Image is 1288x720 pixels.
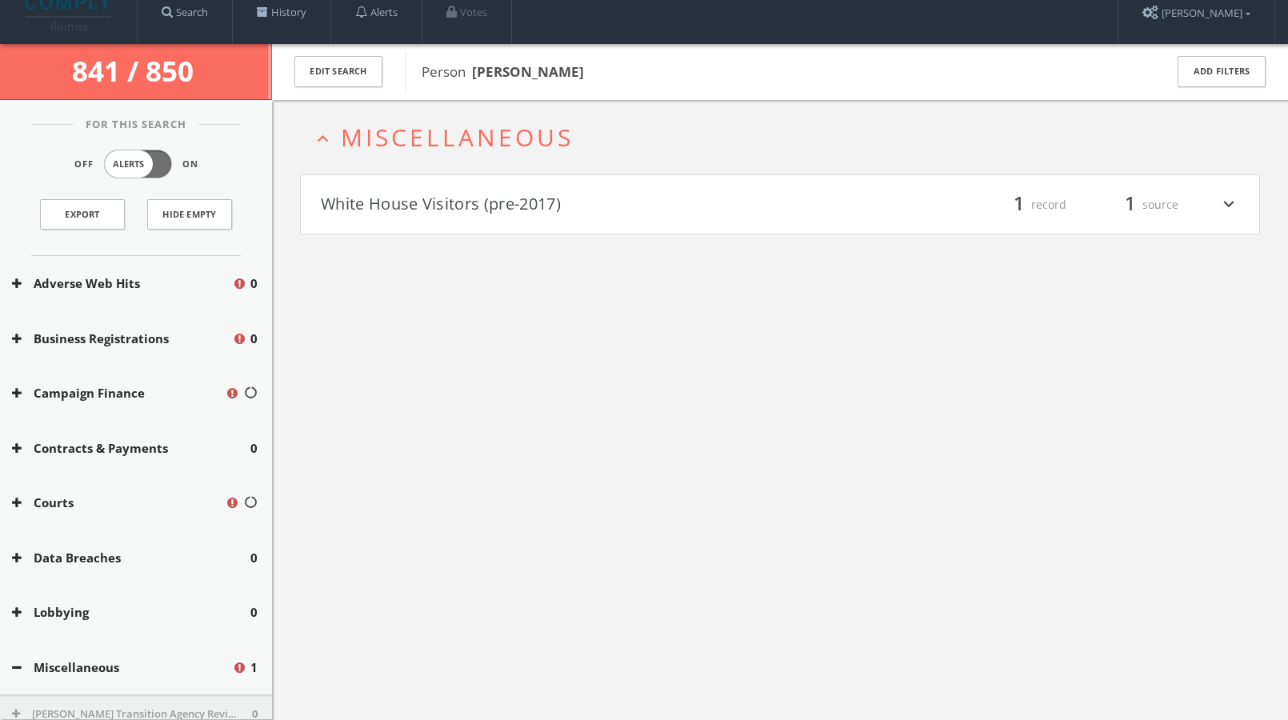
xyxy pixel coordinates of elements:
[74,117,198,133] span: For This Search
[294,56,382,87] button: Edit Search
[250,549,258,567] span: 0
[341,121,574,154] span: Miscellaneous
[12,658,232,677] button: Miscellaneous
[12,439,250,458] button: Contracts & Payments
[1082,191,1178,218] div: source
[250,439,258,458] span: 0
[312,124,1260,150] button: expand_lessMiscellaneous
[250,603,258,622] span: 0
[12,549,250,567] button: Data Breaches
[1118,190,1142,218] span: 1
[12,384,225,402] button: Campaign Finance
[12,274,232,293] button: Adverse Web Hits
[40,199,125,230] a: Export
[147,199,232,230] button: Hide Empty
[74,158,94,171] span: Off
[12,330,232,348] button: Business Registrations
[1218,191,1239,218] i: expand_more
[312,128,334,150] i: expand_less
[970,191,1066,218] div: record
[321,191,780,218] button: White House Visitors (pre-2017)
[1178,56,1266,87] button: Add Filters
[422,62,584,81] span: Person
[472,62,584,81] b: [PERSON_NAME]
[12,494,225,512] button: Courts
[182,158,198,171] span: On
[250,330,258,348] span: 0
[1006,190,1031,218] span: 1
[250,274,258,293] span: 0
[72,52,200,90] span: 841 / 850
[12,603,250,622] button: Lobbying
[250,658,258,677] span: 1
